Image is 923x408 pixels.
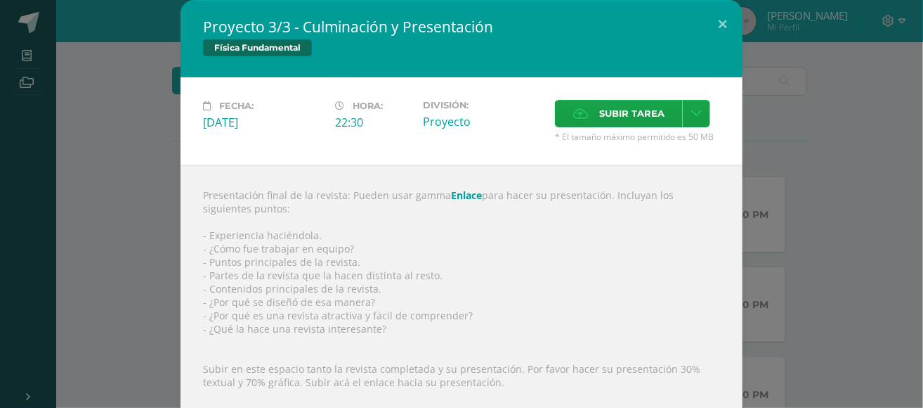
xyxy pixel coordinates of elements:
[203,39,312,56] span: Física Fundamental
[555,131,720,143] span: * El tamaño máximo permitido es 50 MB
[599,101,665,127] span: Subir tarea
[203,115,324,130] div: [DATE]
[353,101,383,111] span: Hora:
[423,114,544,129] div: Proyecto
[203,17,720,37] h2: Proyecto 3/3 - Culminación y Presentación
[423,100,544,110] label: División:
[451,189,482,202] a: Enlace
[219,101,254,111] span: Fecha:
[335,115,412,130] div: 22:30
